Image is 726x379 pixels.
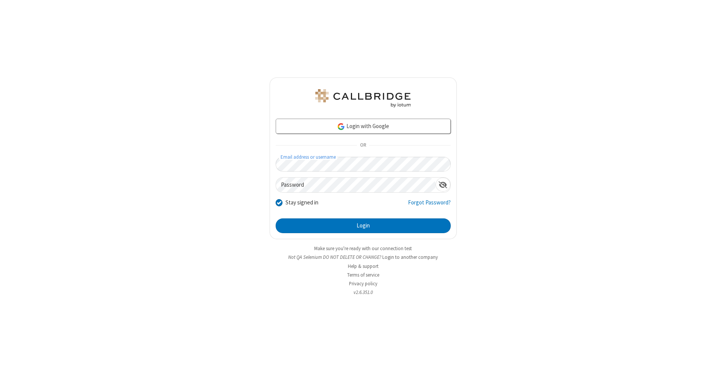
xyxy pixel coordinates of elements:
input: Password [276,178,436,192]
img: QA Selenium DO NOT DELETE OR CHANGE [314,89,412,107]
a: Make sure you're ready with our connection test [314,245,412,252]
a: Forgot Password? [408,198,451,213]
a: Help & support [348,263,379,269]
a: Terms of service [347,272,379,278]
button: Login to another company [382,254,438,261]
a: Privacy policy [349,280,377,287]
span: OR [357,140,369,151]
label: Stay signed in [285,198,318,207]
a: Login with Google [276,119,451,134]
div: Show password [436,178,450,192]
input: Email address or username [276,157,451,172]
img: google-icon.png [337,122,345,131]
button: Login [276,218,451,234]
li: Not QA Selenium DO NOT DELETE OR CHANGE? [270,254,457,261]
li: v2.6.351.0 [270,289,457,296]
